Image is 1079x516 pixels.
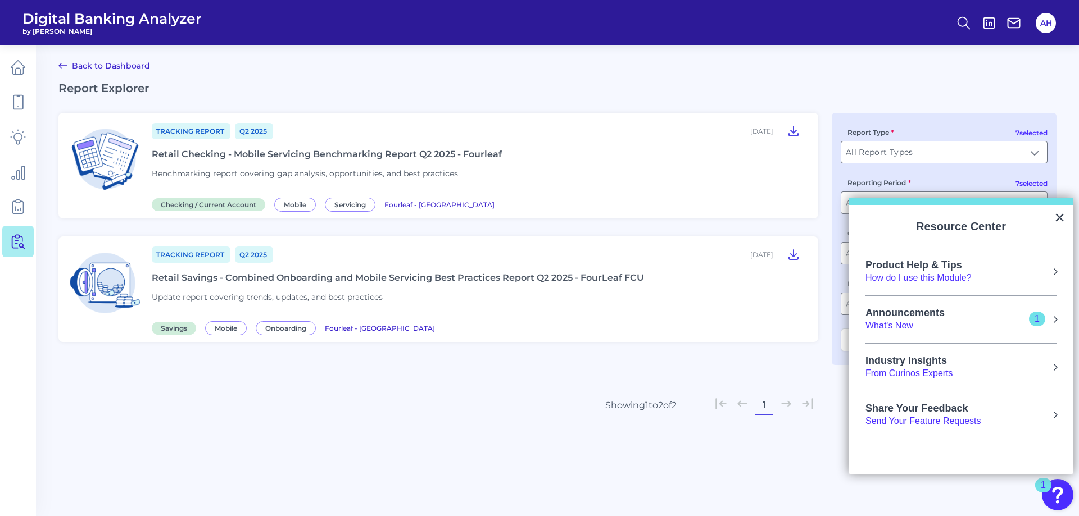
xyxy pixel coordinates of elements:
[205,321,247,335] span: Mobile
[782,245,805,263] button: Retail Savings - Combined Onboarding and Mobile Servicing Best Practices Report Q2 2025 - FourLea...
[1036,13,1056,33] button: AH
[755,396,773,414] button: 1
[22,27,202,35] span: by [PERSON_NAME]
[865,259,972,272] div: Product Help & Tips
[865,355,953,367] div: Industry Insights
[847,128,894,136] label: Report Type
[1054,208,1065,226] button: Close
[325,198,375,212] span: Servicing
[1041,485,1046,500] div: 1
[782,122,805,140] button: Retail Checking - Mobile Servicing Benchmarking Report Q2 2025 - Fourleaf
[750,127,773,135] div: [DATE]
[67,245,143,321] img: Savings
[235,246,273,263] a: Q2 2025
[152,246,230,263] a: Tracking Report
[152,292,383,302] span: Update report covering trends, updates, and best practices
[865,272,972,284] div: How do I use this Module?
[325,324,435,332] span: Fourleaf - [GEOGRAPHIC_DATA]
[605,400,677,410] div: Showing 1 to 2 of 2
[256,321,316,335] span: Onboarding
[152,149,502,159] div: Retail Checking - Mobile Servicing Benchmarking Report Q2 2025 - Fourleaf
[274,199,320,209] a: Mobile
[847,179,911,187] label: Reporting Period
[256,322,320,333] a: Onboarding
[274,198,316,212] span: Mobile
[865,307,967,319] div: Announcements
[325,322,435,333] a: Fourleaf - [GEOGRAPHIC_DATA]
[849,205,1073,248] h2: Resource Center
[205,322,251,333] a: Mobile
[841,328,940,351] button: Reset Filters
[58,81,1057,95] h2: Report Explorer
[865,367,953,380] div: From Curinos Experts
[750,250,773,259] div: [DATE]
[152,168,458,179] span: Benchmarking report covering gap analysis, opportunities, and best practices
[325,199,380,209] a: Servicing
[152,322,196,335] span: Savings
[152,198,265,211] span: Checking / Current Account
[384,200,495,209] span: Fourleaf - [GEOGRAPHIC_DATA]
[849,198,1073,474] div: Resource Center
[235,123,273,139] a: Q2 2025
[152,123,230,139] a: Tracking Report
[152,272,644,283] div: Retail Savings - Combined Onboarding and Mobile Servicing Best Practices Report Q2 2025 - FourLea...
[152,322,201,333] a: Savings
[58,59,150,72] a: Back to Dashboard
[1042,479,1073,510] button: Open Resource Center, 1 new notification
[847,280,914,288] label: Products/Services
[384,199,495,209] a: Fourleaf - [GEOGRAPHIC_DATA]
[152,199,270,209] a: Checking / Current Account
[847,229,926,238] label: Channel & Experience
[865,319,967,332] div: What's New
[67,122,143,197] img: Checking / Current Account
[865,403,981,415] div: Share Your Feedback
[22,10,202,27] span: Digital Banking Analyzer
[865,415,981,427] div: Send Your Feature Requests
